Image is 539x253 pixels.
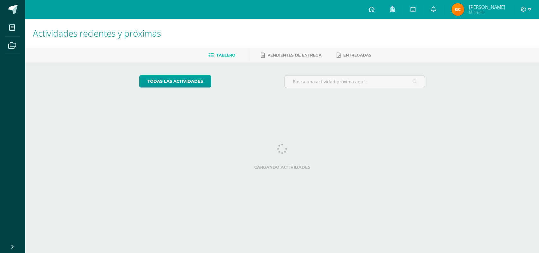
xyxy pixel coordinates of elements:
[216,53,235,57] span: Tablero
[343,53,371,57] span: Entregadas
[267,53,321,57] span: Pendientes de entrega
[469,9,505,15] span: Mi Perfil
[261,50,321,60] a: Pendientes de entrega
[285,75,425,88] input: Busca una actividad próxima aquí...
[208,50,235,60] a: Tablero
[469,4,505,10] span: [PERSON_NAME]
[337,50,371,60] a: Entregadas
[139,75,211,87] a: todas las Actividades
[452,3,464,16] img: 3c2c3f296830fbf51dd1f2cbd60beb06.png
[139,165,425,170] label: Cargando actividades
[33,27,161,39] span: Actividades recientes y próximas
